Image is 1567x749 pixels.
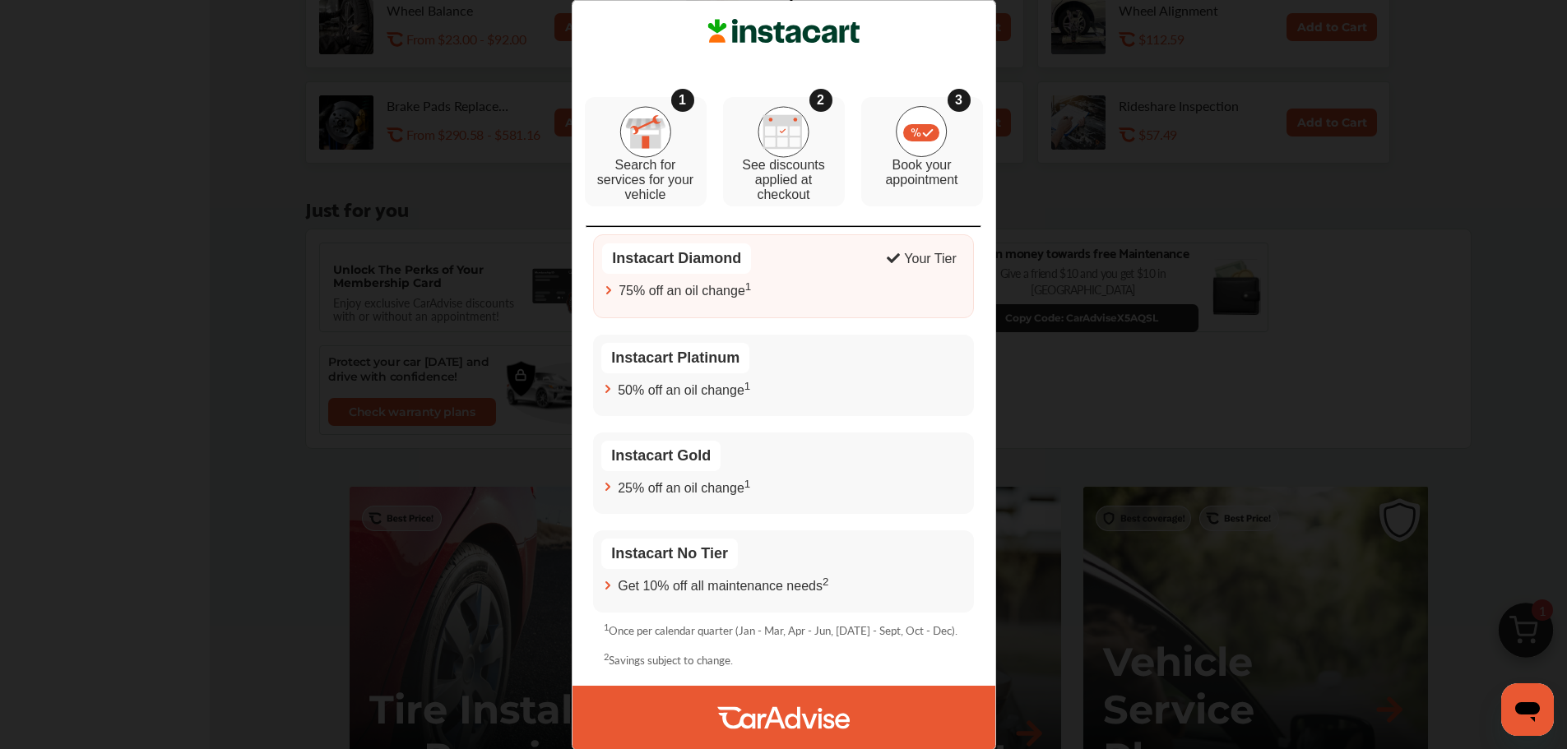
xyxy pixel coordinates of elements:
[601,539,738,570] div: Instacart No Tier
[618,479,750,497] span: 25% off an oil change
[601,343,749,373] div: Instacart Platinum
[671,90,694,113] div: 1
[809,90,832,113] div: 2
[731,159,837,203] p: See discounts applied at checkout
[823,576,828,589] sup: 2
[619,281,751,299] span: 75% off an oil change
[604,621,957,638] p: Once per calendar quarter (Jan - Mar, Apr - Jun, [DATE] - Sept, Oct - Dec).
[601,481,614,494] img: ca-chevron-right.3d01df95.svg
[618,380,750,398] span: 50% off an oil change
[601,382,614,395] img: ca-chevron-right.3d01df95.svg
[601,579,614,592] img: ca-chevron-right.3d01df95.svg
[602,244,751,275] div: Instacart Diamond
[869,159,975,188] p: Book your appointment
[745,281,751,294] sup: 1
[593,159,698,203] p: Search for services for your vehicle
[601,442,721,472] div: Instacart Gold
[904,252,956,267] div: Your Tier
[604,651,733,668] p: Savings subject to change.
[948,90,971,113] div: 3
[744,479,750,491] sup: 1
[618,576,828,594] span: Get 10% off all maintenance needs
[758,106,809,158] img: step_2.918256d4.svg
[744,380,750,392] sup: 1
[1501,683,1554,736] iframe: Button to launch messaging window
[602,284,615,297] img: ca-chevron-right.3d01df95.svg
[604,651,609,663] sup: 2
[619,106,671,158] img: step_1.19e0b7d1.svg
[604,621,609,633] sup: 1
[896,107,948,158] img: step_3.09f6a156.svg
[706,20,862,44] img: instacart_new_logo.2b80f2bd.svg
